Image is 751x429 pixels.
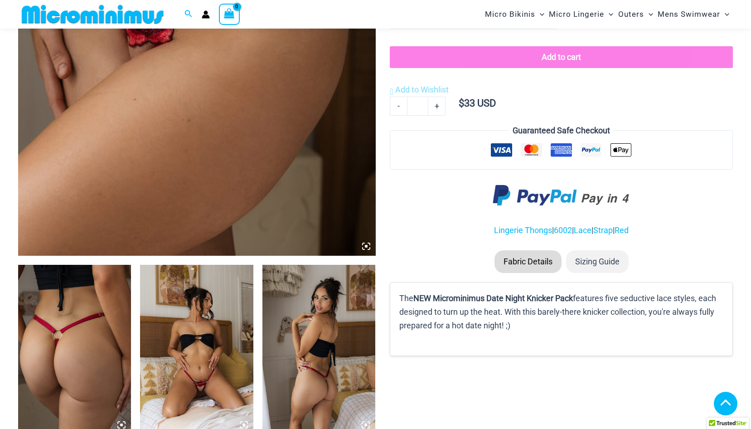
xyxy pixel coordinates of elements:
a: Micro LingerieMenu ToggleMenu Toggle [547,3,615,26]
b: NEW Microminimus Date Night Knicker Pack [413,293,573,303]
img: MM SHOP LOGO FLAT [18,4,167,24]
a: - [390,97,407,116]
span: Add to Wishlist [395,85,449,94]
a: Search icon link [184,9,193,20]
a: View Shopping Cart, empty [219,4,240,24]
span: Outers [618,3,644,26]
button: Add to cart [390,46,733,68]
p: The features five seductive lace styles, each designed to turn up the heat. With this barely-ther... [399,292,723,332]
li: Sizing Guide [566,250,629,273]
legend: Guaranteed Safe Checkout [509,124,614,137]
span: Menu Toggle [604,3,613,26]
input: Product quantity [407,97,428,116]
a: Account icon link [202,10,210,19]
span: $ [459,97,464,109]
bdi: 33 USD [459,97,496,109]
a: Lace [574,225,591,235]
span: Mens Swimwear [658,3,720,26]
span: Micro Bikinis [485,3,535,26]
a: + [428,97,446,116]
a: Add to Wishlist [390,83,449,97]
a: Strap [593,225,613,235]
a: 6002 [554,225,572,235]
a: OutersMenu ToggleMenu Toggle [616,3,655,26]
span: Menu Toggle [644,3,653,26]
span: Menu Toggle [720,3,729,26]
span: Micro Lingerie [549,3,604,26]
a: Lingerie Thongs [494,225,552,235]
a: Red [615,225,629,235]
a: Micro BikinisMenu ToggleMenu Toggle [483,3,547,26]
span: Menu Toggle [535,3,544,26]
p: | | | | [390,224,733,237]
li: Fabric Details [494,250,562,273]
a: Mens SwimwearMenu ToggleMenu Toggle [655,3,732,26]
nav: Site Navigation [481,1,733,27]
